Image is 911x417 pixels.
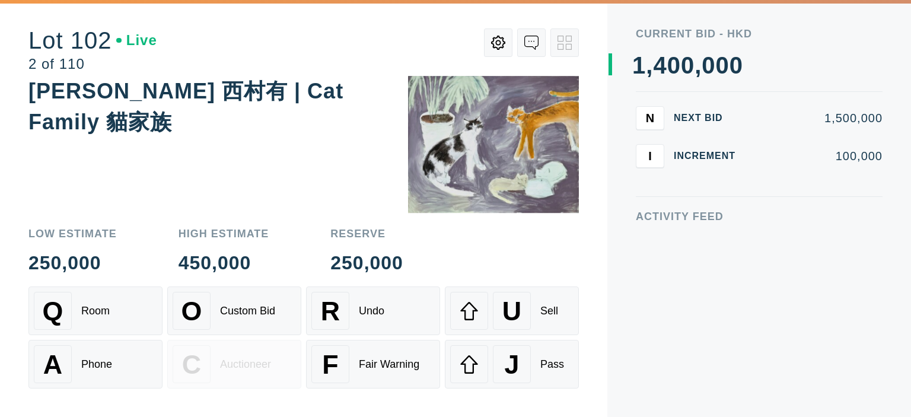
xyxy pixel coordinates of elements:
div: Pass [540,358,564,371]
div: 2 of 110 [28,57,157,71]
button: I [636,144,664,168]
div: High Estimate [179,228,269,239]
div: 0 [667,53,681,77]
div: Lot 102 [28,28,157,52]
div: Undo [359,305,384,317]
div: 450,000 [179,253,269,272]
div: , [646,53,653,291]
div: Low Estimate [28,228,117,239]
div: Reserve [330,228,403,239]
div: 4 [653,53,667,77]
div: 100,000 [754,150,883,162]
div: [PERSON_NAME] 西村有 | Cat Family 貓家族 [28,79,343,134]
span: I [648,149,652,163]
div: Auctioneer [220,358,271,371]
div: Fair Warning [359,358,419,371]
span: F [322,349,338,380]
div: , [695,53,702,291]
div: 1 [632,53,646,77]
div: 0 [716,53,730,77]
button: JPass [445,340,579,389]
span: A [43,349,62,380]
button: RUndo [306,287,440,335]
div: Phone [81,358,112,371]
button: N [636,106,664,130]
div: Room [81,305,110,317]
div: 0 [681,53,695,77]
div: Live [116,33,157,47]
span: O [181,296,202,326]
span: C [182,349,201,380]
button: QRoom [28,287,163,335]
div: 1,500,000 [754,112,883,124]
div: Current Bid - HKD [636,28,883,39]
div: Increment [674,151,745,161]
div: Custom Bid [220,305,275,317]
span: R [321,296,340,326]
div: Next Bid [674,113,745,123]
span: J [504,349,519,380]
button: FFair Warning [306,340,440,389]
div: Activity Feed [636,211,883,222]
span: U [502,296,521,326]
span: N [646,111,654,125]
div: 0 [702,53,715,77]
div: 250,000 [28,253,117,272]
button: APhone [28,340,163,389]
div: 250,000 [330,253,403,272]
button: USell [445,287,579,335]
span: Q [43,296,63,326]
button: CAuctioneer [167,340,301,389]
button: OCustom Bid [167,287,301,335]
div: Sell [540,305,558,317]
div: 0 [730,53,743,77]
